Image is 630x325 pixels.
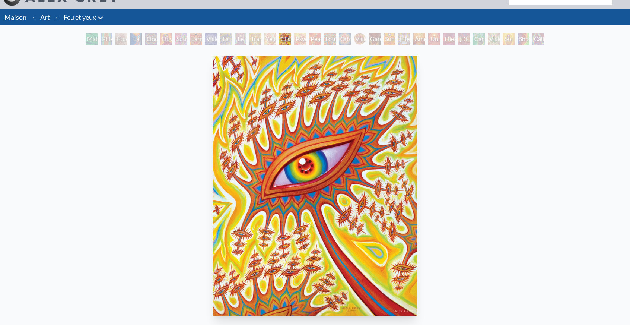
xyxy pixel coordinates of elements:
font: Ouverture [162,35,189,42]
font: Feu et yeux [64,13,96,21]
a: Art [40,12,50,22]
font: Transport séraphique amarré au Troisième Œil [251,35,280,87]
a: Maison [4,13,26,21]
font: Vision collective [206,35,230,51]
font: Lotus spectral [325,35,346,51]
font: Psychomicrographie d'une pointe de plume de [PERSON_NAME] fractale [296,35,348,105]
font: · [56,13,58,21]
font: Cils Ophanic [281,35,303,51]
font: Ondulation des yeux arc-en-ciel [147,35,176,87]
font: Âme suprême [415,35,437,51]
font: Art [40,13,50,21]
font: Sutra du cannabis [176,35,199,60]
font: Main verte [87,35,101,51]
font: Larmes de joie du troisième œil [191,35,216,87]
font: Sunyata [385,35,406,42]
font: Cristal de vision [340,35,357,60]
font: Vision [PERSON_NAME] [355,35,402,51]
font: Gardien de la vision infinie [370,35,391,78]
font: Peau d'ange [311,35,327,51]
font: · [32,13,34,21]
font: Un [430,35,438,42]
font: Câlin [534,35,547,42]
font: Vision supérieure [489,35,517,51]
font: Étude pour le Grand Tour [117,35,133,78]
font: Yeux fractals [266,35,285,51]
font: Elfe cosmique [400,35,424,51]
font: Filet de l'Être [445,35,458,60]
font: Shpongled [519,35,546,42]
img: Orphanic-Eyelash-2007-Alex-Grey-watermarked.jpg [213,56,417,316]
font: [DEMOGRAPHIC_DATA] lui-même [459,35,525,60]
a: Feu et yeux [64,12,96,22]
font: Pilier de la conscience [102,35,130,69]
font: Cannafiste [474,35,502,42]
